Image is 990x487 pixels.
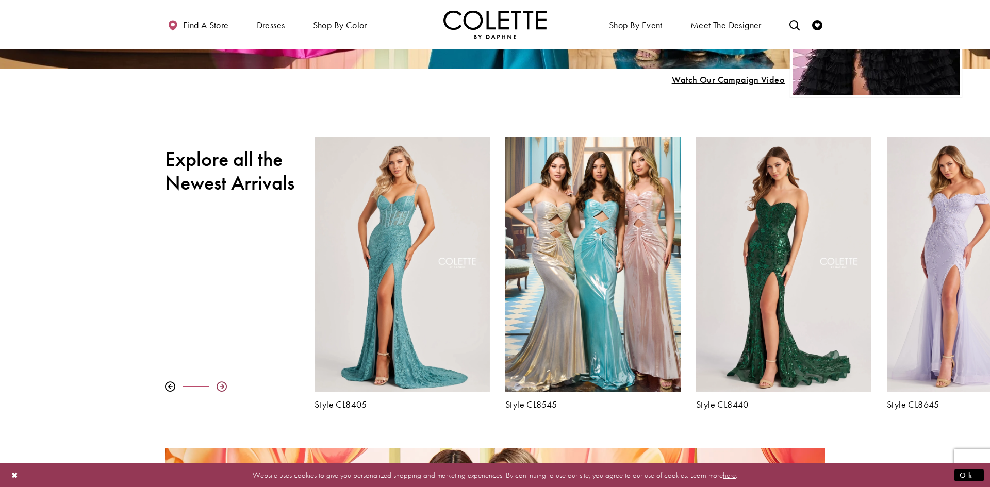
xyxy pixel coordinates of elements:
a: Style CL8545 [505,399,681,410]
span: Shop By Event [606,10,665,39]
a: Visit Colette by Daphne Style No. CL8405 Page [315,137,490,392]
div: Colette by Daphne Style No. CL8440 [688,129,879,418]
span: Find a store [183,20,229,30]
span: Shop by color [310,10,370,39]
h2: Explore all the Newest Arrivals [165,147,299,195]
span: Shop By Event [609,20,663,30]
a: here [723,469,736,480]
a: Visit Colette by Daphne Style No. CL8440 Page [696,137,871,392]
img: Colette by Daphne [443,10,547,39]
span: Shop by color [313,20,367,30]
span: Dresses [257,20,285,30]
a: Toggle search [787,10,802,39]
a: Check Wishlist [810,10,825,39]
a: Visit Colette by Daphne Style No. CL8545 Page [505,137,681,392]
a: Visit Home Page [443,10,547,39]
a: Style CL8440 [696,399,871,410]
div: Colette by Daphne Style No. CL8405 [307,129,498,418]
span: Dresses [254,10,288,39]
p: Website uses cookies to give you personalized shopping and marketing experiences. By continuing t... [74,468,916,482]
button: Submit Dialog [954,468,984,481]
button: Close Dialog [6,466,24,484]
a: Style CL8405 [315,399,490,410]
span: Meet the designer [690,20,762,30]
div: Colette by Daphne Style No. CL8545 [498,129,688,418]
span: Play Slide #15 Video [671,75,785,85]
a: Find a store [165,10,231,39]
a: Meet the designer [688,10,764,39]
